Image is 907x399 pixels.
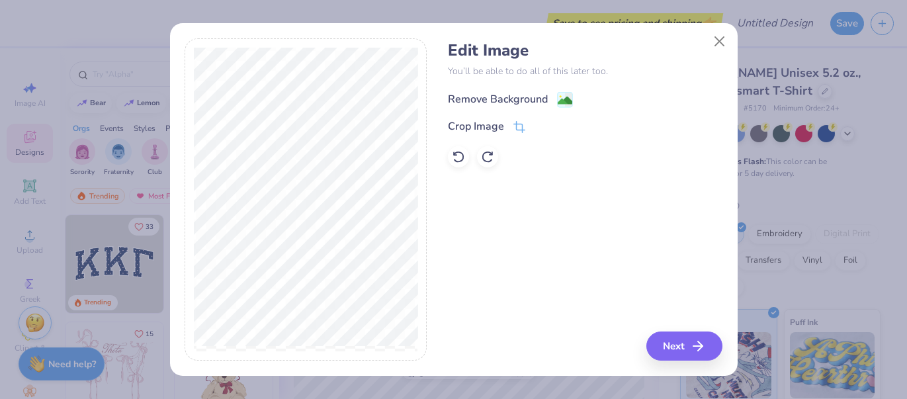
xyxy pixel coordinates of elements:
[646,332,722,361] button: Next
[448,91,548,107] div: Remove Background
[448,41,722,60] h4: Edit Image
[448,118,504,134] div: Crop Image
[448,64,722,78] p: You’ll be able to do all of this later too.
[707,29,732,54] button: Close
